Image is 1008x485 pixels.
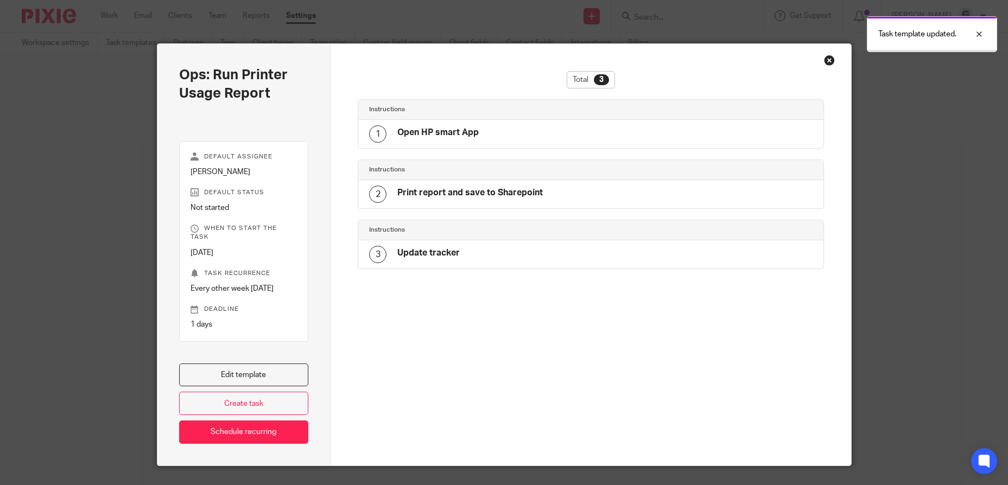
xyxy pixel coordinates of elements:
[369,125,386,143] div: 1
[369,105,591,114] h4: Instructions
[191,224,297,241] p: When to start the task
[878,29,956,40] p: Task template updated.
[179,363,309,387] a: Edit template
[179,420,309,444] a: Schedule recurring
[179,66,309,103] h2: Ops: Run Printer Usage Report
[397,247,460,259] h4: Update tracker
[191,247,297,258] p: [DATE]
[179,392,309,415] a: Create task
[191,269,297,278] p: Task recurrence
[191,152,297,161] p: Default assignee
[369,226,591,234] h4: Instructions
[824,55,835,66] div: Close this dialog window
[567,71,615,88] div: Total
[369,246,386,263] div: 3
[191,319,297,330] p: 1 days
[594,74,609,85] div: 3
[397,127,479,138] h4: Open HP smart App
[369,165,591,174] h4: Instructions
[191,305,297,314] p: Deadline
[191,188,297,197] p: Default status
[191,202,297,213] p: Not started
[397,187,543,199] h4: Print report and save to Sharepoint
[191,283,297,294] p: Every other week [DATE]
[369,186,386,203] div: 2
[191,167,297,177] p: [PERSON_NAME]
